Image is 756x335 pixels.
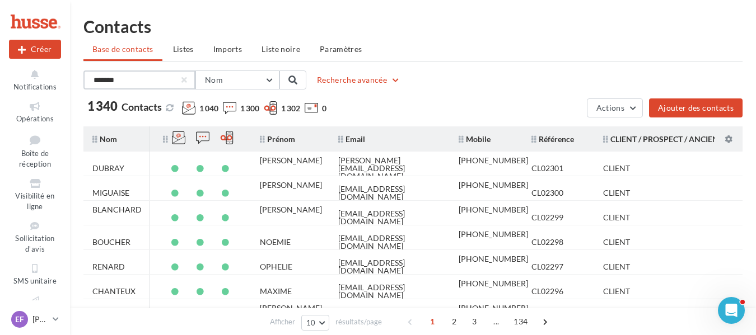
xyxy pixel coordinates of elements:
div: [PERSON_NAME] [260,206,322,214]
div: DUBRAY [92,164,124,172]
span: 3 [465,313,483,331]
div: OPHELIE [260,263,292,271]
div: [PHONE_NUMBER] [459,230,528,238]
span: Imports [213,44,242,54]
iframe: Intercom live chat [718,297,745,324]
button: Notifications [9,66,61,93]
span: 1 300 [240,103,259,114]
a: Visibilité en ligne [9,175,61,213]
span: 2 [445,313,463,331]
div: Nouvelle campagne [9,40,61,59]
span: Contacts [122,101,162,113]
div: CLIENT [603,238,630,246]
div: [PERSON_NAME] [260,157,322,164]
h1: Contacts [83,18,743,35]
div: [EMAIL_ADDRESS][DOMAIN_NAME] [338,259,441,275]
span: 10 [306,318,316,327]
span: 134 [509,313,532,331]
span: 1 [423,313,441,331]
span: Sollicitation d'avis [15,234,54,253]
div: [PHONE_NUMBER] [459,206,528,214]
span: ... [487,313,505,331]
div: CLIENT [603,287,630,295]
div: [EMAIL_ADDRESS][DOMAIN_NAME] [338,210,441,225]
div: [PHONE_NUMBER] [459,304,528,312]
div: CLIENT [603,189,630,197]
div: CL02298 [531,238,563,246]
div: CLIENT [603,164,630,172]
div: RENARD [92,263,125,271]
div: BOUCHER [92,238,130,246]
span: Notifications [13,82,57,91]
div: [EMAIL_ADDRESS][DOMAIN_NAME] [338,284,441,299]
span: Actions [596,103,624,112]
span: CLIENT / PROSPECT / ANCIEN [603,134,718,144]
div: CL02300 [531,189,563,197]
div: CLIENT [603,214,630,221]
span: Listes [173,44,194,54]
p: [PERSON_NAME] [32,314,48,325]
div: [EMAIL_ADDRESS][DOMAIN_NAME] [338,234,441,250]
a: Sollicitation d'avis [9,218,61,256]
span: 1 040 [199,103,218,114]
div: [PERSON_NAME] [260,181,322,189]
span: Mobile [459,134,491,144]
button: Recherche avancée [312,73,405,87]
div: [PHONE_NUMBER] [459,255,528,263]
span: Email [338,134,365,144]
span: 1 302 [281,103,300,114]
div: CHANTEUX [92,287,136,295]
div: CL02296 [531,287,563,295]
button: Ajouter des contacts [649,98,743,117]
button: Nom [195,70,279,89]
span: SMS unitaire [13,276,57,285]
a: Boîte de réception [9,130,61,171]
a: Campagnes [9,292,61,320]
div: [PERSON_NAME] [260,304,322,312]
span: EF [15,314,24,325]
a: SMS unitaire [9,260,61,287]
div: CL02297 [531,263,563,271]
a: Opérations [9,98,61,125]
div: [PHONE_NUMBER] [459,157,528,164]
div: MAXIME [260,287,292,295]
span: 1 340 [87,100,118,112]
div: MIGUAISE [92,189,129,197]
div: [PERSON_NAME][EMAIL_ADDRESS][DOMAIN_NAME] [338,157,441,180]
div: BLANCHARD [92,206,142,214]
span: Visibilité en ligne [15,191,54,211]
div: CL02299 [531,214,563,221]
button: Actions [587,98,643,117]
div: CL02301 [531,164,563,172]
span: Nom [92,134,117,144]
span: résultats/page [335,317,382,327]
span: Référence [531,134,574,144]
div: CLIENT [603,263,630,271]
span: Afficher [270,317,295,327]
span: Nom [205,75,223,84]
span: Liste noire [262,44,300,54]
a: EF [PERSON_NAME] [9,309,61,330]
span: 0 [322,103,326,114]
button: Créer [9,40,61,59]
span: Paramètres [320,44,362,54]
div: [EMAIL_ADDRESS][DOMAIN_NAME] [338,185,441,201]
div: NOEMIE [260,238,291,246]
button: 10 [301,315,330,331]
span: Opérations [16,114,54,123]
span: Prénom [260,134,295,144]
span: Boîte de réception [19,149,51,168]
div: [PHONE_NUMBER] [459,280,528,287]
div: [PHONE_NUMBER] [459,181,528,189]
